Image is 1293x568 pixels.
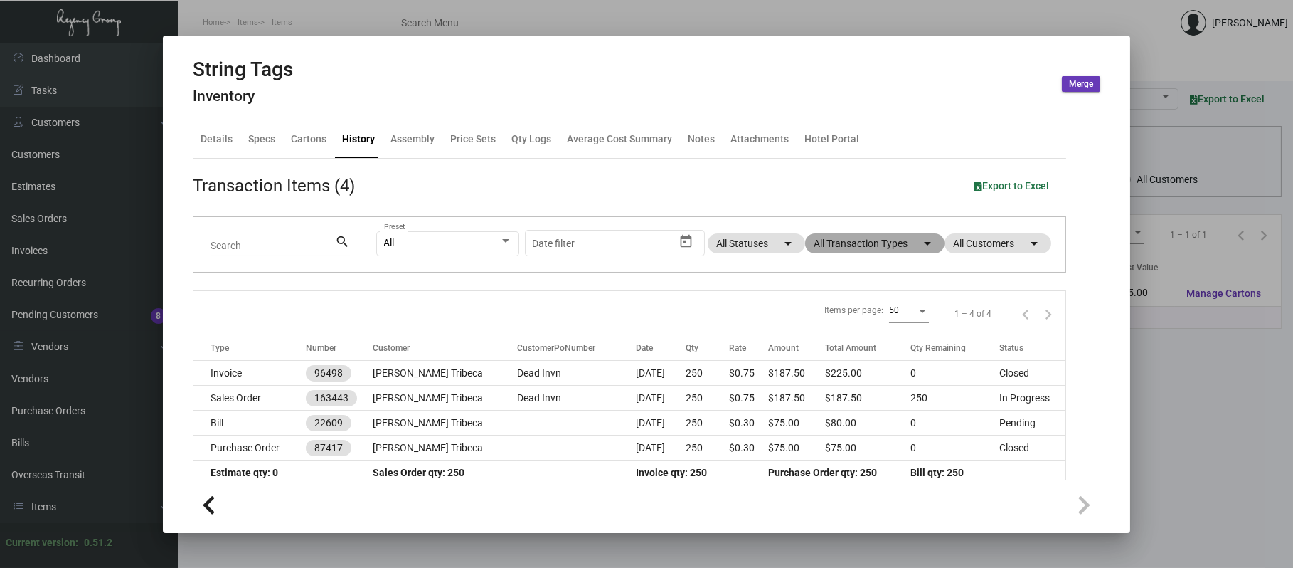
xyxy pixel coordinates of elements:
[193,436,306,461] td: Purchase Order
[889,305,899,315] span: 50
[945,233,1051,253] mat-chip: All Customers
[910,386,999,411] td: 250
[686,361,728,386] td: 250
[999,411,1065,436] td: Pending
[1037,303,1060,325] button: Next page
[390,131,435,146] div: Assembly
[999,436,1065,461] td: Closed
[373,467,464,478] span: Sales Order qty: 250
[730,131,789,146] div: Attachments
[306,365,351,382] mat-chip: 96498
[211,342,229,354] div: Type
[1026,235,1043,252] mat-icon: arrow_drop_down
[373,386,517,411] td: [PERSON_NAME] Tribeca
[729,342,768,354] div: Rate
[517,361,636,386] td: Dead Invn
[768,411,826,436] td: $75.00
[306,440,351,456] mat-chip: 87417
[910,361,999,386] td: 0
[567,131,672,146] div: Average Cost Summary
[824,304,883,317] div: Items per page:
[373,436,517,461] td: [PERSON_NAME] Tribeca
[517,342,636,354] div: CustomerPoNumber
[963,173,1060,199] button: Export to Excel
[804,131,859,146] div: Hotel Portal
[686,411,728,436] td: 250
[825,342,876,354] div: Total Amount
[999,342,1065,354] div: Status
[825,386,910,411] td: $187.50
[919,235,936,252] mat-icon: arrow_drop_down
[768,342,799,354] div: Amount
[193,58,293,82] h2: String Tags
[84,535,112,550] div: 0.51.2
[384,237,395,248] span: All
[636,467,707,478] span: Invoice qty: 250
[201,131,233,146] div: Details
[636,411,686,436] td: [DATE]
[999,386,1065,411] td: In Progress
[910,467,964,478] span: Bill qty: 250
[910,436,999,461] td: 0
[1014,303,1037,325] button: Previous page
[306,342,336,354] div: Number
[779,235,797,252] mat-icon: arrow_drop_down
[373,361,517,386] td: [PERSON_NAME] Tribeca
[768,436,826,461] td: $75.00
[729,342,746,354] div: Rate
[193,88,293,105] h4: Inventory
[768,467,877,478] span: Purchase Order qty: 250
[1069,78,1093,90] span: Merge
[889,305,929,316] mat-select: Items per page:
[373,411,517,436] td: [PERSON_NAME] Tribeca
[306,342,373,354] div: Number
[825,361,910,386] td: $225.00
[248,131,275,146] div: Specs
[686,386,728,411] td: 250
[636,342,653,354] div: Date
[910,342,999,354] div: Qty Remaining
[805,233,945,253] mat-chip: All Transaction Types
[636,361,686,386] td: [DATE]
[729,361,768,386] td: $0.75
[193,173,355,199] div: Transaction Items (4)
[193,386,306,411] td: Sales Order
[1062,76,1100,92] button: Merge
[910,411,999,436] td: 0
[533,238,577,249] input: Start date
[373,342,517,354] div: Customer
[335,233,350,251] mat-icon: search
[511,131,551,146] div: Qty Logs
[211,342,306,354] div: Type
[954,307,991,320] div: 1 – 4 of 4
[193,361,306,386] td: Invoice
[825,436,910,461] td: $75.00
[999,361,1065,386] td: Closed
[825,411,910,436] td: $80.00
[675,230,698,253] button: Open calendar
[450,131,496,146] div: Price Sets
[708,233,805,253] mat-chip: All Statuses
[589,238,657,249] input: End date
[768,342,826,354] div: Amount
[517,386,636,411] td: Dead Invn
[211,467,278,478] span: Estimate qty: 0
[768,361,826,386] td: $187.50
[636,436,686,461] td: [DATE]
[768,386,826,411] td: $187.50
[686,342,728,354] div: Qty
[193,411,306,436] td: Bill
[729,386,768,411] td: $0.75
[517,342,595,354] div: CustomerPoNumber
[636,342,686,354] div: Date
[825,342,910,354] div: Total Amount
[729,436,768,461] td: $0.30
[291,131,326,146] div: Cartons
[688,131,715,146] div: Notes
[686,342,698,354] div: Qty
[306,415,351,431] mat-chip: 22609
[999,342,1023,354] div: Status
[729,411,768,436] td: $0.30
[974,180,1049,191] span: Export to Excel
[686,436,728,461] td: 250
